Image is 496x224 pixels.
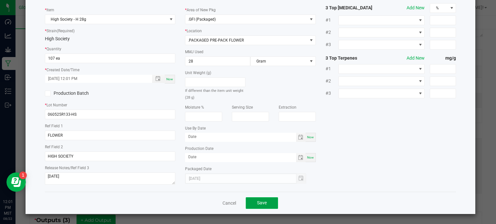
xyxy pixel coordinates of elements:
span: Toggle calendar [296,133,305,142]
span: High Society - H 28g [45,15,167,24]
label: Release Notes/Ref Field 3 [45,165,89,171]
span: (Required) [57,29,75,33]
span: #2 [325,29,338,36]
label: Item [46,7,54,13]
label: Lot Number [46,102,67,108]
button: Add New [407,55,425,62]
span: NO DATA FOUND [338,15,425,25]
strong: mg/g [430,55,456,62]
span: #2 [325,78,338,84]
label: Moisture % [185,104,204,110]
span: NO DATA FOUND [338,89,425,98]
span: NO DATA FOUND [338,40,425,50]
span: #3 [325,41,338,48]
strong: 3 Top [MEDICAL_DATA] [325,5,378,11]
button: Add New [407,5,425,11]
span: NO DATA FOUND [338,64,425,74]
label: Area of New Pkg [187,7,216,13]
span: % [430,4,448,13]
span: Now [307,156,314,159]
label: Production Date [185,146,213,151]
input: Created Datetime [45,75,146,83]
span: High Society [45,36,70,41]
label: Use By Date [185,125,206,131]
label: Packaged Date [185,166,212,172]
span: Toggle calendar [296,153,305,162]
label: Extraction [279,104,296,110]
label: Quantity [46,46,61,52]
span: Gram [251,57,307,66]
span: Save [257,200,267,205]
input: Date [185,153,296,161]
span: NO DATA FOUND [45,15,176,24]
label: Unit Weight (g) [185,70,211,76]
span: #3 [325,90,338,97]
span: #1 [325,65,338,72]
label: Serving Size [232,104,253,110]
span: #1 [325,17,338,24]
label: Ref Field 1 [45,123,63,129]
span: Now [166,77,173,81]
span: NO DATA FOUND [338,28,425,37]
span: Toggle popup [152,75,165,83]
label: Strain [46,28,75,34]
strong: 3 Top Terpenes [325,55,378,62]
label: Ref Field 2 [45,144,63,150]
span: .GFI (Packaged) [188,17,216,22]
button: Save [246,197,278,209]
iframe: Resource center [6,172,26,192]
input: Date [185,133,296,141]
label: MMJ Used [185,49,203,55]
label: Created Date/Time [46,67,79,73]
small: If different than the item unit weight (28 g) [185,89,243,100]
a: Cancel [222,200,236,206]
iframe: Resource center unread badge [19,171,27,179]
label: Production Batch [45,90,105,97]
label: Location [187,28,202,34]
span: Now [307,135,314,139]
span: .PACKAGED PRE-PACK FLOWER [188,38,244,43]
span: NO DATA FOUND [338,76,425,86]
